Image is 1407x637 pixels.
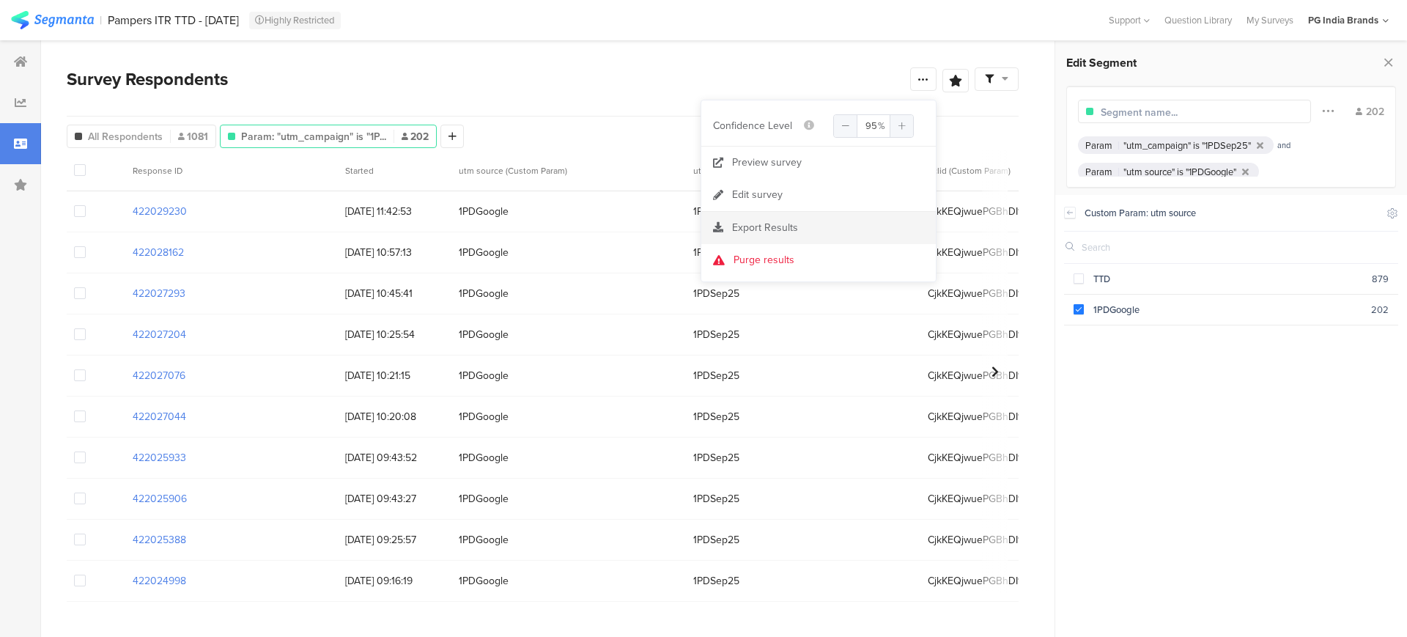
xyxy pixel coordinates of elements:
span: [DATE] 09:16:19 [345,573,444,589]
section: 422028162 [133,245,184,260]
div: 879 [1372,272,1389,286]
section: 422024998 [133,573,186,589]
div: TTD [1084,272,1372,286]
span: CjkKEQjwuePGBhDI1OTq_JrHzr4BEiQAkSojImbohIlsTCaCZmk19_q1uChHWkNgD2wi4hYEO1uHM0fw_wcB [928,573,1148,589]
a: Preview survey [701,147,936,179]
span: [DATE] 10:57:13 [345,245,444,260]
span: 1PDGoogle [459,532,679,548]
div: 202 [1371,303,1389,317]
span: 1PDSep25 [693,245,913,260]
input: Confidence Level [833,114,914,138]
span: Survey Respondents [67,66,228,92]
div: Highly Restricted [249,12,341,29]
span: [DATE] 10:45:41 [345,286,444,301]
span: 1PDSep25 [693,368,913,383]
div: and [1274,139,1294,151]
section: 422027044 [133,409,186,424]
span: 1PDGoogle [459,491,679,507]
span: 1PDGoogle [459,368,679,383]
span: [DATE] 10:25:54 [345,327,444,342]
a: Question Library [1157,13,1239,27]
div: Pampers ITR TTD - [DATE] [108,13,239,27]
span: dclid (Custom Param) [928,164,1011,177]
span: 1PDSep25 [693,491,913,507]
div: "utm_campaign" is "1PDSep25" [1123,139,1251,152]
span: CjkKEQjwuePGBhDI1OTq_JrHzr4BEiQAkSojIm14FNjWzLYLmoOCJ4K7UGg1mAQYqmjlIqPjEisn7Orw_wcB [928,532,1148,548]
section: 422027076 [133,368,185,383]
span: Export Results [732,220,798,235]
div: "utm source" is "1PDGoogle" [1123,165,1236,179]
input: Search [1082,240,1197,254]
div: PG India Brands [1308,13,1378,27]
span: Edit Segment [1066,54,1137,71]
span: 202 [402,129,429,144]
span: 1PDSep25 [693,532,913,548]
div: Preview survey [732,155,802,170]
span: CjkKEQjwuePGBhDI1OTq_JrHzr4BEiQAkSojIs-cN4X5HUT3tJ3PfN-lkEalRSJKg82kxojbC2bpf0Dw_wcB [928,368,1148,383]
span: [DATE] 09:43:52 [345,450,444,465]
span: Param: "utm_campaign" is "1P... [241,129,386,144]
span: 1PDSep25 [693,286,913,301]
span: [DATE] 09:25:57 [345,532,444,548]
span: 1PDGoogle [459,204,679,219]
section: 422027204 [133,327,186,342]
span: 1PDGoogle [459,245,679,260]
span: 1PDGoogle [459,286,679,301]
span: 1PDGoogle [459,409,679,424]
span: CjkKEQjwuePGBhDI1OTq_JrHzr4BEiQAkSojIldrsXBK2PmoZV0dyPYMoO8GjdBNmvKurqrTqdAaSJHw_wcB [928,409,1148,424]
span: CjkKEQjwuePGBhDI1OTq_JrHzr4BEiQAkSojIhyPIgXjQUe91IP3aRTYQPmQYUdzVdqGyJuaneTD2enw_wcB [928,286,1148,301]
span: 1PDSep25 [693,409,913,424]
span: CjkKEQjwuePGBhDI1OTq_JrHzr4BEiQAkSojInw_GTRd3iqQDm9PMnNMv_GRsFTAvgayAemUqp-tjVXw_wcB [928,491,1148,507]
span: 1PDSep25 [693,573,913,589]
span: [DATE] 10:21:15 [345,368,444,383]
span: 1PDGoogle [459,573,679,589]
span: Response ID [133,164,182,177]
span: 1PDGoogle [459,450,679,465]
div: Param [1085,165,1112,179]
span: [DATE] 10:20:08 [345,409,444,424]
span: 1PDSep25 [693,327,913,342]
span: 1PDSep25 [693,450,913,465]
span: Started [345,164,374,177]
section: 422025388 [133,532,186,548]
span: % [878,119,885,133]
img: segmanta logo [11,11,94,29]
section: 422025933 [133,450,186,465]
div: 202 [1356,104,1384,119]
section: 422025906 [133,491,187,507]
a: Edit survey [701,179,936,211]
div: | [100,12,102,29]
span: 1PDSep25 [693,204,913,219]
div: Edit survey [732,188,783,202]
div: Purge results [734,253,794,268]
section: 422027293 [133,286,185,301]
span: All Respondents [88,129,163,144]
section: 422029230 [133,204,187,219]
span: [DATE] 09:43:27 [345,491,444,507]
span: CjkKEQjwuePGBhDI1OTq_JrHzr4BEiQAkSojItofEB94VYrsXDRawNMSXvCBRMXN068tZ5Sv5TEzgwXw_wcB [928,327,1148,342]
input: Segment name... [1101,105,1228,120]
span: 1PDGoogle [459,327,679,342]
div: Custom Param: utm source [1085,206,1378,220]
span: Confidence Level [713,118,792,133]
span: utm_campaign (Custom Param) [693,164,816,177]
div: 1PDGoogle [1084,303,1371,317]
span: CjkKEQjwuePGBhDI1OTq_JrHzr4BEiQAkSojIol9VGu_RdFVVJgIeldg-pX4gU7bbfrCBfGHNS2AcCzw_wcB [928,450,1148,465]
div: Support [1109,9,1150,32]
span: utm source (Custom Param) [459,164,567,177]
span: 1081 [178,129,208,144]
a: My Surveys [1239,13,1301,27]
div: Param [1085,139,1112,152]
span: [DATE] 11:42:53 [345,204,444,219]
